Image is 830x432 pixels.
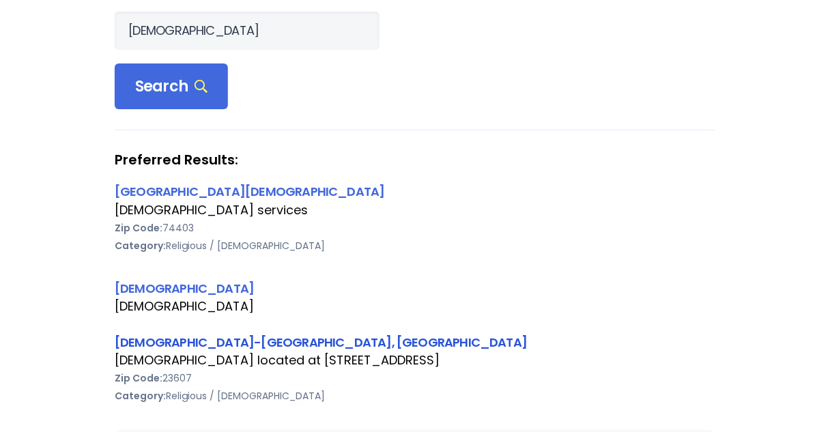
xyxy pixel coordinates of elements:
strong: Preferred Results: [115,151,715,169]
div: 23607 [115,369,715,387]
span: Search [135,77,207,96]
b: Zip Code: [115,221,162,235]
div: Religious / [DEMOGRAPHIC_DATA] [115,237,715,255]
div: [DEMOGRAPHIC_DATA] services [115,201,715,219]
a: [DEMOGRAPHIC_DATA]-[GEOGRAPHIC_DATA], [GEOGRAPHIC_DATA] [115,334,527,351]
div: [DEMOGRAPHIC_DATA] located at [STREET_ADDRESS] [115,351,715,369]
div: [GEOGRAPHIC_DATA][DEMOGRAPHIC_DATA] [115,182,715,201]
div: Search [115,63,228,110]
div: Religious / [DEMOGRAPHIC_DATA] [115,387,715,405]
b: Category: [115,389,166,403]
a: [GEOGRAPHIC_DATA][DEMOGRAPHIC_DATA] [115,183,385,200]
div: [DEMOGRAPHIC_DATA] [115,298,715,315]
div: [DEMOGRAPHIC_DATA] [115,279,715,298]
b: Category: [115,239,166,253]
b: Zip Code: [115,371,162,385]
a: [DEMOGRAPHIC_DATA] [115,280,254,297]
div: 74403 [115,219,715,237]
input: Search Orgs… [115,12,380,50]
div: [DEMOGRAPHIC_DATA]-[GEOGRAPHIC_DATA], [GEOGRAPHIC_DATA] [115,333,715,351]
